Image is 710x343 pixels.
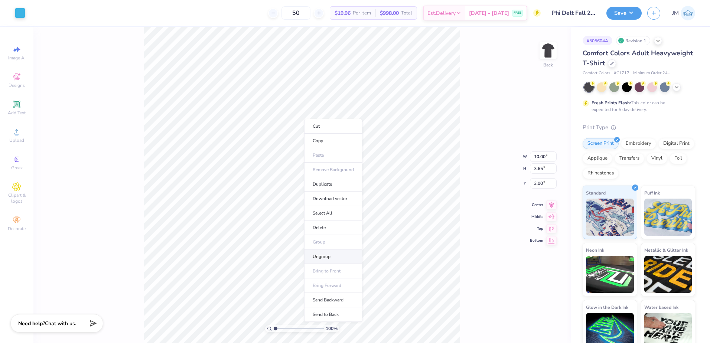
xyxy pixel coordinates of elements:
div: Print Type [583,123,695,132]
img: Puff Ink [644,199,692,236]
li: Download vector [304,192,362,206]
span: Middle [530,214,543,219]
img: Joshua Malaki [681,6,695,20]
span: Upload [9,137,24,143]
span: Standard [586,189,606,197]
span: Minimum Order: 24 + [633,70,670,76]
span: Comfort Colors [583,70,610,76]
li: Cut [304,119,362,134]
span: Add Text [8,110,26,116]
img: Neon Ink [586,256,634,293]
li: Send to Back [304,307,362,322]
strong: Fresh Prints Flash: [592,100,631,106]
span: Top [530,226,543,231]
span: FREE [514,10,521,16]
div: Transfers [615,153,644,164]
div: Applique [583,153,612,164]
span: Per Item [353,9,371,17]
li: Copy [304,134,362,148]
span: Neon Ink [586,246,604,254]
span: Chat with us. [45,320,76,327]
span: [DATE] - [DATE] [469,9,509,17]
span: Bottom [530,238,543,243]
div: Digital Print [658,138,694,149]
div: This color can be expedited for 5 day delivery. [592,99,683,113]
strong: Need help? [18,320,45,327]
div: Embroidery [621,138,656,149]
span: Clipart & logos [4,192,30,204]
span: Est. Delivery [427,9,456,17]
input: – – [281,6,310,20]
span: Designs [9,82,25,88]
span: # C1717 [614,70,629,76]
span: Center [530,202,543,208]
span: Decorate [8,226,26,232]
span: 100 % [326,325,338,332]
img: Standard [586,199,634,236]
img: Back [541,43,556,58]
div: Revision 1 [616,36,650,45]
li: Ungroup [304,249,362,264]
span: Metallic & Glitter Ink [644,246,688,254]
span: Comfort Colors Adult Heavyweight T-Shirt [583,49,693,68]
span: Glow in the Dark Ink [586,303,628,311]
div: # 505604A [583,36,612,45]
li: Send Backward [304,293,362,307]
span: Greek [11,165,23,171]
span: Water based Ink [644,303,678,311]
div: Vinyl [647,153,667,164]
span: JM [672,9,679,17]
li: Delete [304,220,362,235]
img: Metallic & Glitter Ink [644,256,692,293]
span: Image AI [8,55,26,61]
li: Duplicate [304,177,362,192]
div: Rhinestones [583,168,619,179]
div: Screen Print [583,138,619,149]
span: $19.96 [335,9,351,17]
div: Foil [670,153,687,164]
div: Back [543,62,553,68]
span: Total [401,9,412,17]
a: JM [672,6,695,20]
span: Puff Ink [644,189,660,197]
li: Select All [304,206,362,220]
input: Untitled Design [546,6,601,20]
span: $998.00 [380,9,399,17]
button: Save [606,7,642,20]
